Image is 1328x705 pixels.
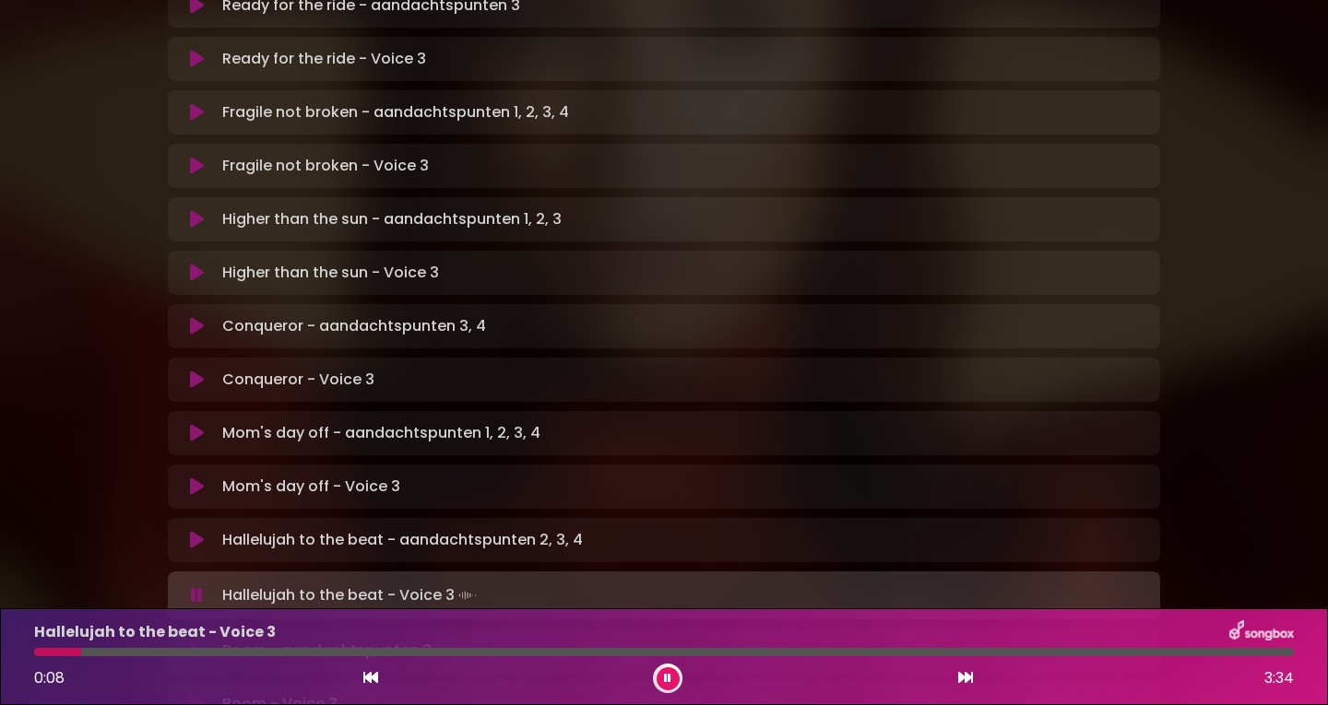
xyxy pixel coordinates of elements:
img: waveform4.gif [455,582,480,608]
p: Fragile not broken - Voice 3 [222,155,429,177]
p: Mom's day off - Voice 3 [222,476,400,498]
p: Hallelujah to the beat - Voice 3 [222,582,480,608]
p: Conqueror - aandachtspunten 3, 4 [222,315,486,337]
p: Higher than the sun - aandachtspunten 1, 2, 3 [222,208,562,230]
p: Ready for the ride - Voice 3 [222,48,426,70]
p: Hallelujah to the beat - Voice 3 [34,621,276,643]
span: 0:08 [34,667,65,688]
p: Fragile not broken - aandachtspunten 1, 2, 3, 4 [222,101,569,123]
p: Hallelujah to the beat - aandachtspunten 2, 3, 4 [222,529,583,551]
p: Mom's day off - aandachtspunten 1, 2, 3, 4 [222,422,540,444]
span: 3:34 [1264,667,1294,689]
p: Conqueror - Voice 3 [222,369,374,391]
p: Higher than the sun - Voice 3 [222,262,439,284]
img: songbox-logo-white.png [1229,620,1294,644]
